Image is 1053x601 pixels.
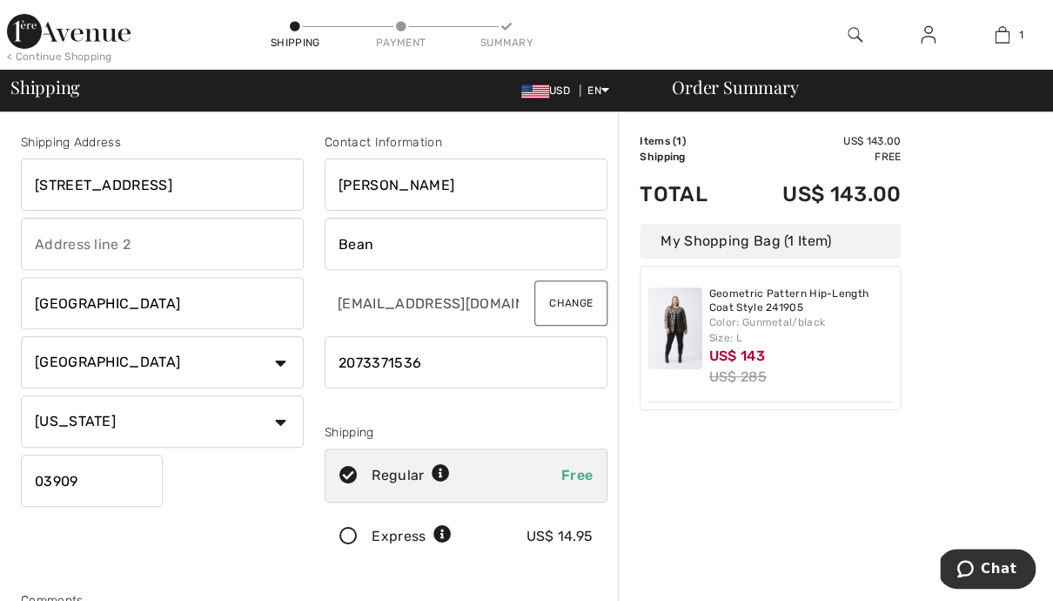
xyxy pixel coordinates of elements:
[640,133,734,149] td: Items ( )
[651,78,1043,96] div: Order Summary
[734,149,901,165] td: Free
[676,135,681,147] span: 1
[907,24,949,46] a: Sign In
[709,368,767,385] s: US$ 285
[848,24,862,45] img: search the website
[921,24,936,45] img: My Info
[372,465,449,486] div: Regular
[325,218,607,270] input: Last name
[325,277,520,329] input: E-mail
[372,526,451,547] div: Express
[325,159,607,211] input: First name
[21,218,304,270] input: Address line 2
[325,336,607,388] input: Mobile
[734,165,901,224] td: US$ 143.00
[1018,27,1023,43] span: 1
[521,84,577,97] span: USD
[709,287,894,314] a: Geometric Pattern Hip-Length Coat Style 241905
[640,149,734,165] td: Shipping
[480,35,533,51] div: Summary
[325,423,607,442] div: Shipping
[325,133,607,152] div: Contact Information
[269,35,321,51] div: Shipping
[21,455,163,507] input: Zip/Postal Code
[375,35,427,51] div: Payment
[7,14,131,49] img: 1ère Avenue
[940,549,1036,592] iframe: Opens a widget where you can chat to one of our agents
[521,84,549,98] img: US Dollar
[966,24,1038,45] a: 1
[561,467,593,483] span: Free
[709,314,894,346] div: Color: Gunmetal/black Size: L
[21,277,304,329] input: City
[640,224,901,259] div: My Shopping Bag (1 Item)
[534,280,607,326] button: Change
[734,133,901,149] td: US$ 143.00
[587,84,609,97] span: EN
[709,348,765,364] span: US$ 143
[21,133,304,152] div: Shipping Address
[640,165,734,224] td: Total
[21,159,304,211] input: Address line 1
[7,49,112,64] div: < Continue Shopping
[647,287,702,369] img: Geometric Pattern Hip-Length Coat Style 241905
[995,24,1009,45] img: My Bag
[10,78,80,96] span: Shipping
[526,526,593,547] div: US$ 14.95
